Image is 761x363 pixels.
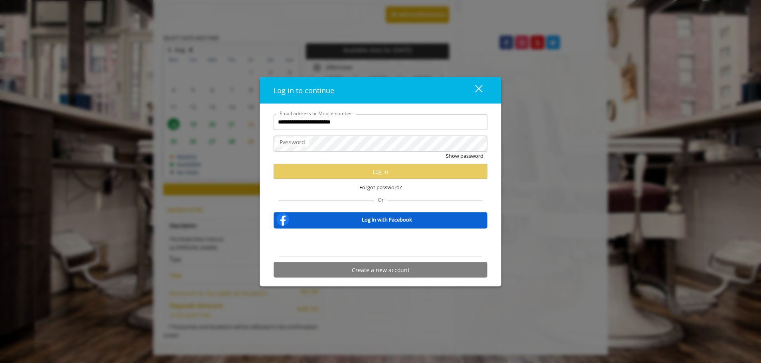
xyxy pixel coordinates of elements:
div: close dialog [466,84,482,96]
span: Or [374,196,388,203]
img: facebook-logo [275,212,291,228]
iframe: Sign in with Google Button [340,234,421,251]
button: Show password [446,151,483,160]
input: Email address or Mobile number [274,114,487,130]
span: Log in to continue [274,85,334,95]
button: close dialog [460,82,487,98]
button: Log in [274,164,487,179]
span: Forgot password? [359,183,402,192]
button: Create a new account [274,262,487,278]
label: Password [276,137,309,146]
input: Password [274,135,487,151]
label: Email address or Mobile number [276,109,356,117]
b: Log in with Facebook [362,215,412,224]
